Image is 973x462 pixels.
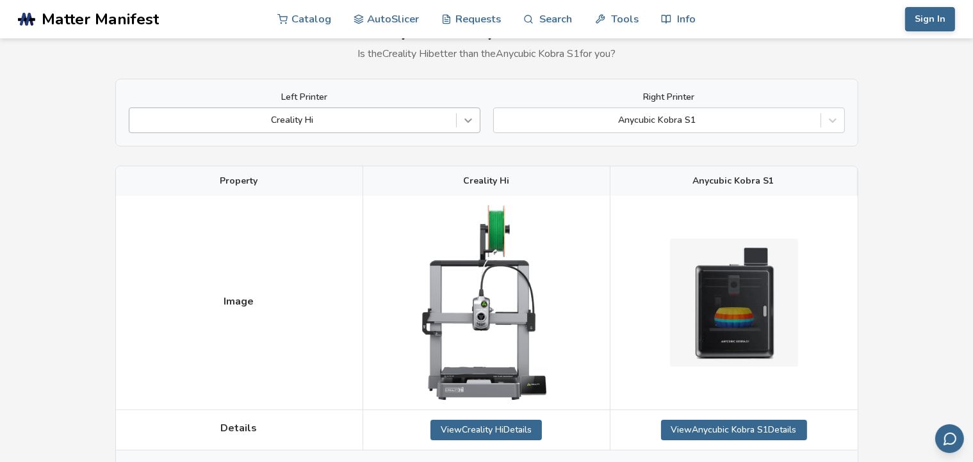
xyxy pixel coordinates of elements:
[905,7,955,31] button: Sign In
[500,115,503,125] input: Anycubic Kobra S1
[493,92,845,102] label: Right Printer
[136,115,138,125] input: Creality Hi
[422,205,550,399] img: Creality Hi
[221,422,258,434] span: Details
[115,18,858,42] h1: Creality Hi vs Anycubic Kobra S1
[430,420,542,440] a: ViewCreality HiDetails
[670,239,798,367] img: Anycubic Kobra S1
[935,424,964,453] button: Send feedback via email
[129,92,480,102] label: Left Printer
[463,176,509,186] span: Creality Hi
[42,10,159,28] span: Matter Manifest
[115,48,858,60] p: Is the Creality Hi better than the Anycubic Kobra S1 for you?
[661,420,807,440] a: ViewAnycubic Kobra S1Details
[220,176,258,186] span: Property
[693,176,774,186] span: Anycubic Kobra S1
[224,296,254,307] span: Image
